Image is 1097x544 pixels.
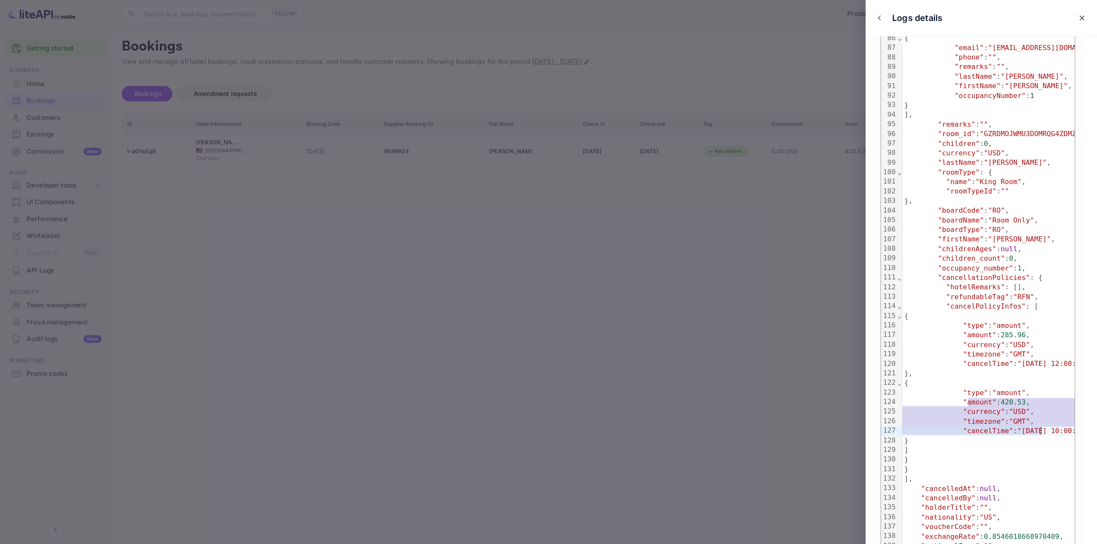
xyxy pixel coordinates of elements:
[963,417,1005,425] span: "timezone"
[988,226,1005,234] span: "RO"
[921,532,980,541] span: "exchangeRate"
[881,177,897,186] div: 101
[963,427,1013,435] span: "cancelTime"
[938,120,975,128] span: "remarks"
[988,235,1051,243] span: "[PERSON_NAME]"
[1005,82,1068,90] span: "[PERSON_NAME]"
[1001,187,1009,195] span: ""
[946,302,1026,310] span: "cancelPolicyInfos"
[897,273,902,282] span: Fold line
[881,349,897,359] div: 119
[963,321,988,330] span: "type"
[881,493,897,502] div: 134
[963,331,996,339] span: "amount"
[881,139,897,148] div: 97
[897,312,902,320] span: Fold line
[1001,245,1017,253] span: null
[1013,293,1034,301] span: "RFN"
[881,436,897,445] div: 128
[881,426,897,435] div: 127
[881,158,897,167] div: 99
[881,167,897,177] div: 100
[938,216,984,224] span: "boardName"
[881,512,897,522] div: 136
[946,293,1009,301] span: "refundableTag"
[992,321,1026,330] span: "amount"
[963,341,1005,349] span: "currency"
[946,187,996,195] span: "roomTypeId"
[984,149,1005,157] span: "USD"
[984,532,1059,541] span: 0.8546018668970409
[881,215,897,225] div: 105
[938,235,984,243] span: "firstName"
[881,81,897,91] div: 91
[1001,331,1026,339] span: 285.96
[881,311,897,321] div: 115
[938,264,1013,272] span: "occupancy_number"
[881,397,897,407] div: 124
[963,398,996,406] span: "amount"
[1009,254,1013,262] span: 0
[963,389,988,397] span: "type"
[881,502,897,512] div: 135
[881,359,897,369] div: 120
[980,120,988,128] span: ""
[938,158,980,166] span: "lastName"
[881,206,897,215] div: 104
[881,148,897,158] div: 98
[963,407,1005,416] span: "currency"
[881,196,897,205] div: 103
[1001,398,1026,406] span: 420.53
[881,464,897,474] div: 131
[980,503,988,511] span: ""
[881,33,897,43] div: 86
[921,513,975,521] span: "nationality"
[980,523,988,531] span: ""
[938,130,975,138] span: "room_id"
[881,483,897,493] div: 133
[1017,360,1088,368] span: "[DATE] 12:00:00"
[881,531,897,541] div: 138
[881,100,897,110] div: 93
[938,168,980,176] span: "roomType"
[984,158,1047,166] span: "[PERSON_NAME]"
[873,12,886,24] button: close
[992,389,1026,397] span: "amount"
[881,187,897,196] div: 102
[938,245,996,253] span: "childrenAges"
[881,282,897,292] div: 112
[988,53,997,61] span: ""
[881,62,897,71] div: 89
[996,62,1005,71] span: ""
[975,178,1022,186] span: "King Room"
[938,149,980,157] span: "currency"
[881,321,897,330] div: 116
[881,301,897,311] div: 114
[881,71,897,81] div: 90
[1009,407,1030,416] span: "USD"
[881,416,897,426] div: 126
[955,72,997,80] span: "lastName"
[881,263,897,273] div: 110
[1009,417,1030,425] span: "GMT"
[963,360,1013,368] span: "cancelTime"
[921,494,975,502] span: "cancelledBy"
[881,53,897,62] div: 88
[955,44,984,52] span: "email"
[881,378,897,387] div: 122
[881,244,897,253] div: 108
[1017,264,1022,272] span: 1
[881,225,897,234] div: 106
[988,216,1034,224] span: "Room Only"
[881,340,897,349] div: 118
[881,253,897,263] div: 109
[897,379,902,387] span: Fold line
[984,140,988,148] span: 0
[897,302,902,310] span: Fold line
[938,254,1005,262] span: "children_count"
[1030,92,1034,100] span: 1
[897,168,902,176] span: Fold line
[881,330,897,339] div: 117
[892,12,942,24] p: Logs details
[881,110,897,119] div: 94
